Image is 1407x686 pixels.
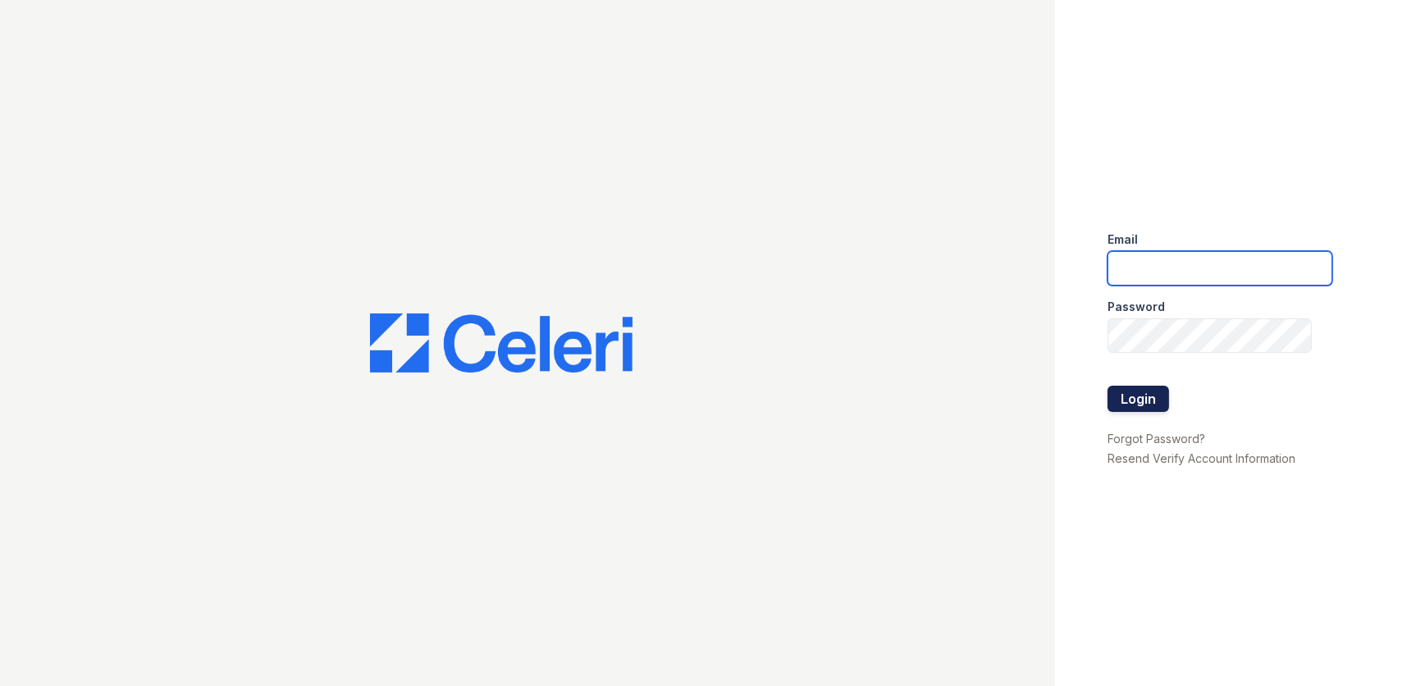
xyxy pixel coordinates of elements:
[1108,451,1295,465] a: Resend Verify Account Information
[1108,386,1169,412] button: Login
[1108,299,1165,315] label: Password
[1108,231,1138,248] label: Email
[1108,432,1205,446] a: Forgot Password?
[370,313,633,373] img: CE_Logo_Blue-a8612792a0a2168367f1c8372b55b34899dd931a85d93a1a3d3e32e68fde9ad4.png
